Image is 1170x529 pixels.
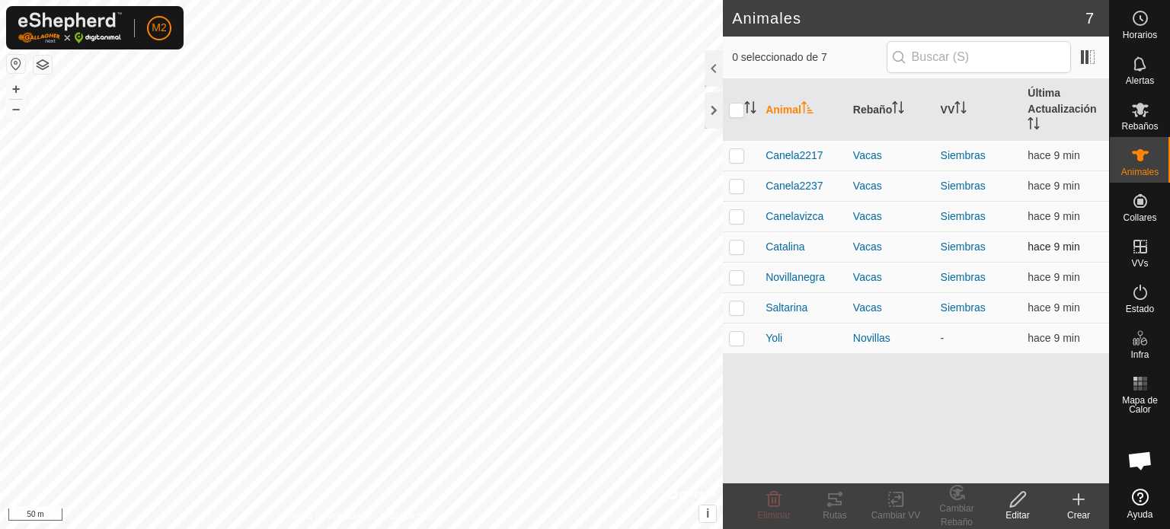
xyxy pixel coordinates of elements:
a: Ayuda [1110,483,1170,525]
span: 3 oct 2025, 8:02 [1028,301,1079,314]
span: 3 oct 2025, 8:02 [1028,180,1079,192]
button: i [699,505,716,522]
span: 3 oct 2025, 8:02 [1028,241,1079,253]
span: Novillanegra [766,269,825,285]
h2: Animales [732,9,1085,27]
a: Siembras [941,180,986,192]
a: Siembras [941,301,986,314]
button: Restablecer Mapa [7,55,25,73]
span: Ayuda [1127,510,1153,519]
button: Capas del Mapa [34,56,52,74]
p-sorticon: Activar para ordenar [954,104,967,116]
p-sorticon: Activar para ordenar [744,104,756,116]
span: 3 oct 2025, 8:02 [1028,332,1079,344]
div: Vacas [853,239,929,255]
a: Siembras [941,241,986,253]
input: Buscar (S) [887,41,1071,73]
span: VVs [1131,259,1148,268]
a: Contáctenos [389,509,440,523]
span: 7 [1085,7,1094,30]
th: VV [935,79,1022,141]
span: Alertas [1126,76,1154,85]
button: – [7,100,25,118]
span: 0 seleccionado de 7 [732,49,886,65]
span: Rebaños [1121,122,1158,131]
app-display-virtual-paddock-transition: - [941,332,945,344]
span: Canela2217 [766,148,823,164]
span: Estado [1126,304,1154,314]
div: Vacas [853,178,929,194]
span: 3 oct 2025, 8:02 [1028,271,1079,283]
span: M2 [152,20,166,36]
th: Animal [759,79,847,141]
span: i [706,507,709,520]
a: Siembras [941,210,986,222]
span: Collares [1123,213,1156,222]
button: + [7,80,25,98]
div: Vacas [853,269,929,285]
span: Infra [1130,350,1149,359]
div: Rutas [804,508,865,522]
th: Última Actualización [1021,79,1109,141]
span: 3 oct 2025, 8:02 [1028,149,1079,161]
p-sorticon: Activar para ordenar [892,104,904,116]
div: Vacas [853,209,929,225]
span: Canelavizca [766,209,823,225]
div: Chat abierto [1117,438,1163,483]
a: Siembras [941,271,986,283]
a: Política de Privacidad [283,509,370,523]
span: Mapa de Calor [1114,396,1166,414]
a: Siembras [941,149,986,161]
p-sorticon: Activar para ordenar [801,104,814,116]
div: Vacas [853,300,929,316]
th: Rebaño [847,79,935,141]
span: Horarios [1123,30,1157,40]
span: Canela2237 [766,178,823,194]
div: Novillas [853,330,929,346]
span: Catalina [766,239,804,255]
span: 3 oct 2025, 8:03 [1028,210,1079,222]
div: Cambiar Rebaño [926,502,987,529]
img: Logo Gallagher [18,12,122,43]
div: Crear [1048,508,1109,522]
p-sorticon: Activar para ordenar [1028,120,1040,132]
span: Eliminar [757,510,790,521]
div: Vacas [853,148,929,164]
div: Cambiar VV [865,508,926,522]
span: Saltarina [766,300,807,316]
div: Editar [987,508,1048,522]
span: Yoli [766,330,782,346]
span: Animales [1121,167,1159,177]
